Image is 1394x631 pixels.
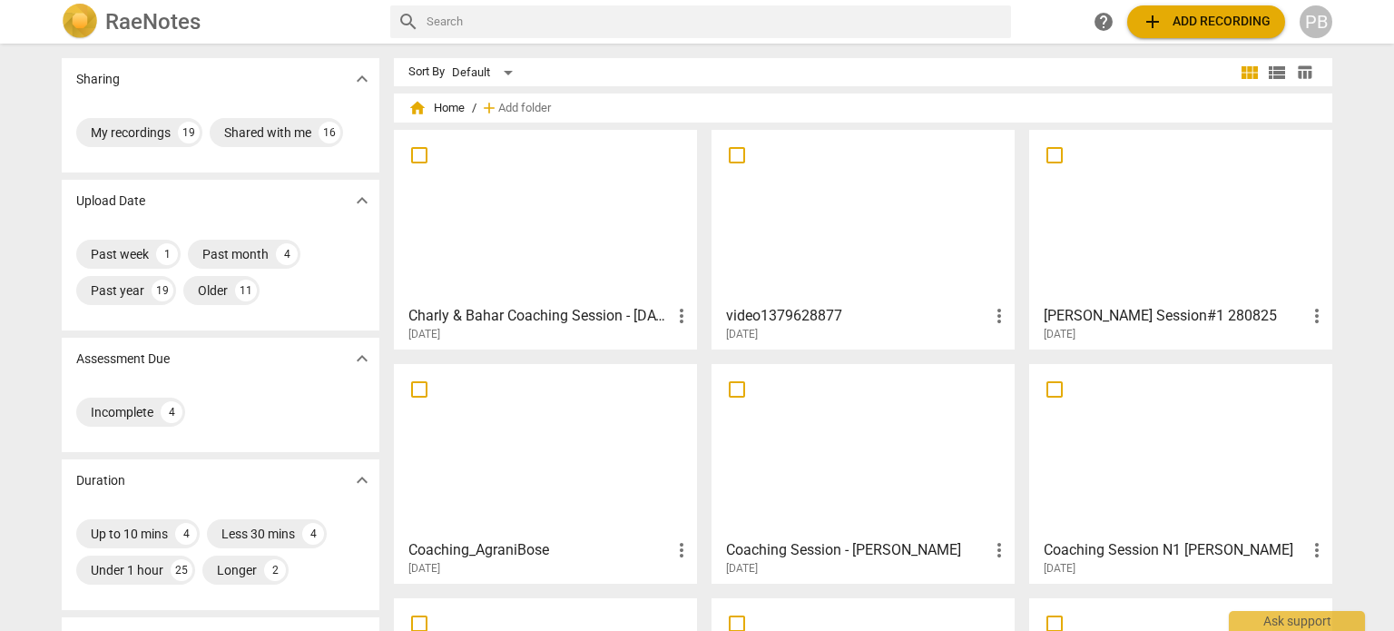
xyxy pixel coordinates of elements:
div: 1 [156,243,178,265]
div: Past week [91,245,149,263]
a: LogoRaeNotes [62,4,376,40]
p: Sharing [76,70,120,89]
button: PB [1300,5,1332,38]
div: Sort By [408,65,445,79]
span: [DATE] [1044,561,1075,577]
span: more_vert [1306,305,1328,327]
div: Older [198,281,228,300]
p: Upload Date [76,192,145,211]
div: My recordings [91,123,171,142]
div: 16 [319,122,340,143]
span: [DATE] [726,561,758,577]
span: more_vert [1306,539,1328,561]
button: Show more [348,467,376,494]
span: / [472,102,476,115]
span: search [398,11,419,33]
span: add [480,99,498,117]
div: Less 30 mins [221,525,295,543]
span: view_list [1266,62,1288,84]
a: Charly & Bahar Coaching Session - [DATE][DATE] [400,136,691,341]
h3: video1379628877 [726,305,988,327]
button: List view [1263,59,1291,86]
div: 4 [175,523,197,545]
span: more_vert [671,539,692,561]
span: view_module [1239,62,1261,84]
div: Under 1 hour [91,561,163,579]
div: 4 [302,523,324,545]
div: 4 [161,401,182,423]
span: more_vert [988,539,1010,561]
span: [DATE] [726,327,758,342]
h3: Coaching Session - Maxime [726,539,988,561]
p: Assessment Due [76,350,170,369]
h3: Coaching_AgraniBose [408,539,671,561]
button: Show more [348,345,376,372]
a: Coaching Session N1 [PERSON_NAME][DATE] [1036,370,1326,576]
span: table_chart [1296,64,1313,81]
div: Default [452,58,519,87]
span: more_vert [671,305,692,327]
span: Home [408,99,465,117]
div: Ask support [1229,611,1365,631]
div: Incomplete [91,403,153,421]
div: 19 [152,280,173,301]
input: Search [427,7,1004,36]
h3: Coaching Session N1 Jean Heliere [1044,539,1306,561]
span: add [1142,11,1163,33]
p: Duration [76,471,125,490]
div: Shared with me [224,123,311,142]
span: [DATE] [408,561,440,577]
span: more_vert [988,305,1010,327]
a: video1379628877[DATE] [718,136,1008,341]
button: Upload [1127,5,1285,38]
span: expand_more [351,68,373,90]
span: home [408,99,427,117]
div: 2 [264,559,286,581]
a: Coaching_AgraniBose[DATE] [400,370,691,576]
a: Help [1087,5,1120,38]
h2: RaeNotes [105,9,201,35]
img: Logo [62,4,98,40]
div: 19 [178,122,200,143]
span: expand_more [351,469,373,491]
a: Coaching Session - [PERSON_NAME][DATE] [718,370,1008,576]
h3: Charly & Bahar Coaching Session - Sep 17 2025 [408,305,671,327]
div: Past year [91,281,144,300]
div: Longer [217,561,257,579]
div: Past month [202,245,269,263]
a: [PERSON_NAME] Session#1 280825[DATE] [1036,136,1326,341]
span: help [1093,11,1114,33]
span: expand_more [351,348,373,370]
div: Up to 10 mins [91,525,168,543]
div: 4 [276,243,298,265]
span: expand_more [351,190,373,212]
h3: Tina Session#1 280825 [1044,305,1306,327]
button: Show more [348,187,376,214]
button: Table view [1291,59,1318,86]
span: Add recording [1142,11,1271,33]
button: Show more [348,65,376,93]
span: [DATE] [408,327,440,342]
div: 11 [235,280,257,301]
button: Tile view [1236,59,1263,86]
span: [DATE] [1044,327,1075,342]
div: 25 [171,559,192,581]
span: Add folder [498,102,551,115]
